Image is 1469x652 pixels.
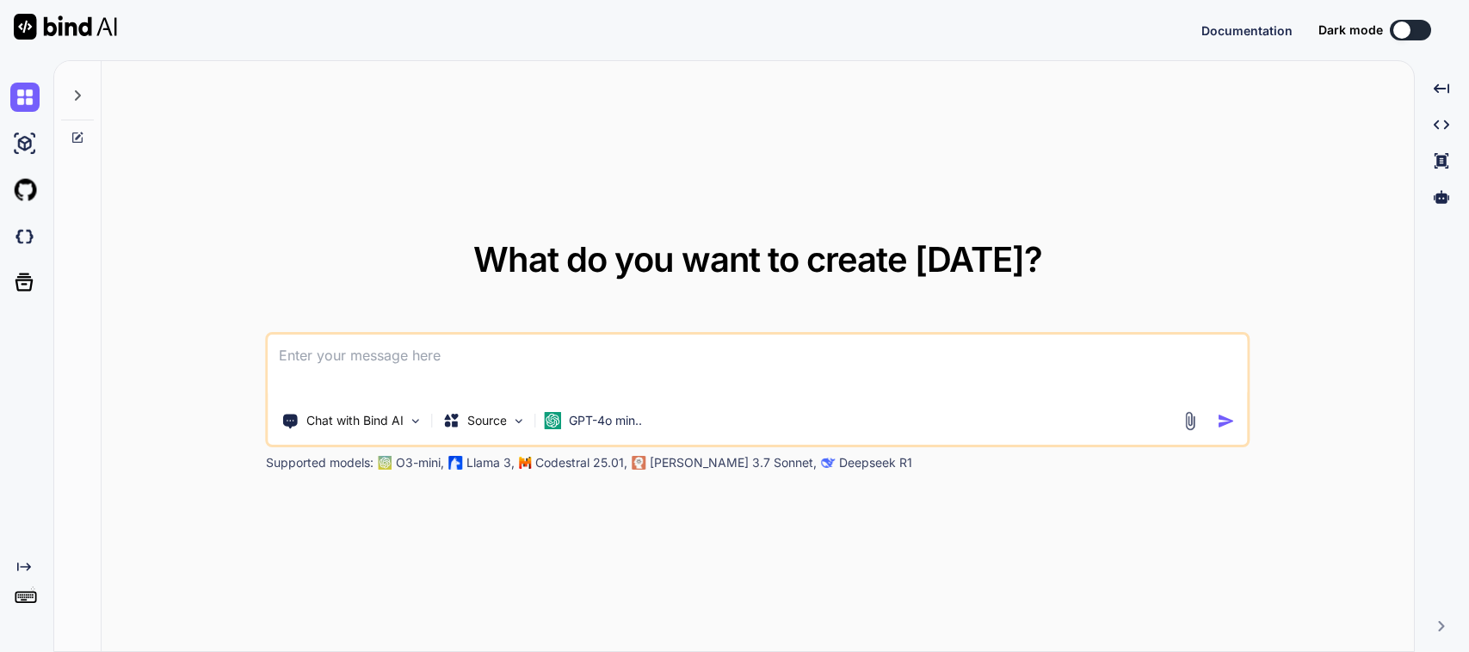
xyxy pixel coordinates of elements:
[473,238,1042,280] span: What do you want to create [DATE]?
[449,456,463,470] img: Llama2
[512,414,527,428] img: Pick Models
[306,412,404,429] p: Chat with Bind AI
[1201,22,1293,40] button: Documentation
[545,412,562,429] img: GPT-4o mini
[569,412,642,429] p: GPT-4o min..
[1318,22,1383,39] span: Dark mode
[839,454,912,471] p: Deepseek R1
[409,414,423,428] img: Pick Tools
[466,454,515,471] p: Llama 3,
[650,454,817,471] p: [PERSON_NAME] 3.7 Sonnet,
[10,83,40,112] img: chat
[1180,411,1200,431] img: attachment
[379,456,392,470] img: GPT-4
[520,457,532,469] img: Mistral-AI
[10,222,40,251] img: darkCloudIdeIcon
[14,14,117,40] img: Bind AI
[535,454,627,471] p: Codestral 25.01,
[266,454,373,471] p: Supported models:
[396,454,444,471] p: O3-mini,
[10,129,40,158] img: ai-studio
[467,412,507,429] p: Source
[633,456,646,470] img: claude
[1217,412,1235,430] img: icon
[10,175,40,205] img: githubLight
[822,456,836,470] img: claude
[1201,23,1293,38] span: Documentation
